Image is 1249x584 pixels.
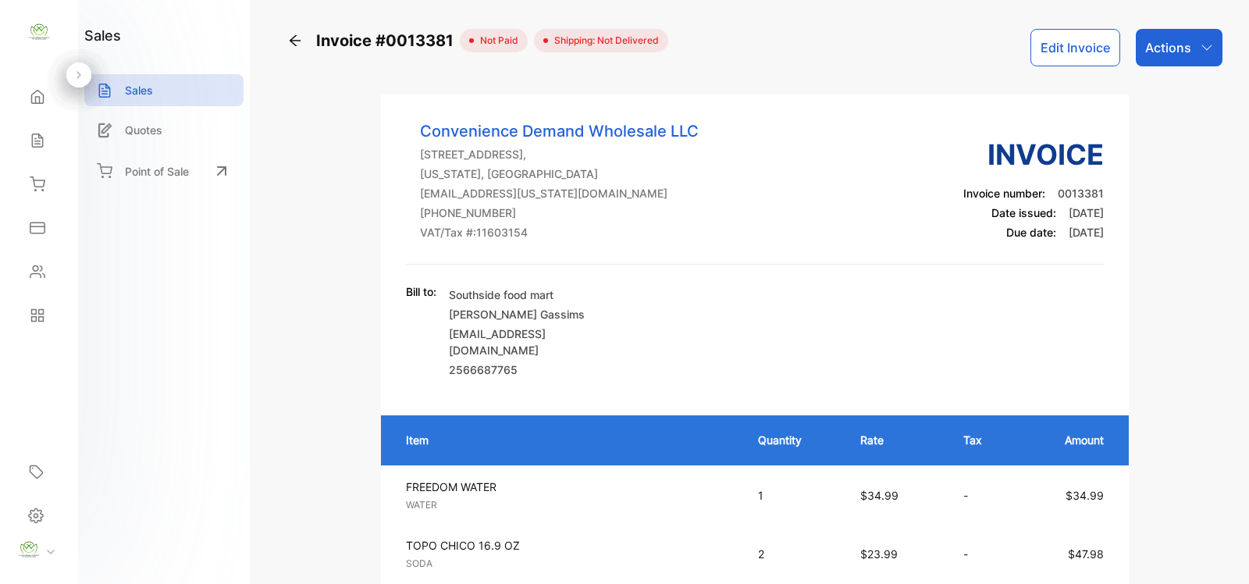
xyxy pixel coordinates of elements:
p: Southside food mart [449,287,628,303]
span: $34.99 [860,489,898,502]
p: [PERSON_NAME] Gassims [449,306,628,322]
p: Sales [125,82,153,98]
p: Actions [1145,38,1191,57]
p: Bill to: [406,283,436,300]
p: FREEDOM WATER [406,479,730,495]
span: $47.98 [1068,547,1104,561]
span: Invoice number: [963,187,1045,200]
p: VAT/Tax #: 11603154 [420,224,699,240]
iframe: LiveChat chat widget [1183,518,1249,584]
p: Tax [963,432,1001,448]
img: logo [27,20,51,44]
a: Quotes [84,114,244,146]
h3: Invoice [963,134,1104,176]
p: [EMAIL_ADDRESS][US_STATE][DOMAIN_NAME] [420,185,699,201]
button: Edit Invoice [1030,29,1120,66]
p: 2566687765 [449,361,628,378]
span: [DATE] [1069,226,1104,239]
span: 0013381 [1058,187,1104,200]
p: [US_STATE], [GEOGRAPHIC_DATA] [420,166,699,182]
p: Convenience Demand Wholesale LLC [420,119,699,143]
span: Invoice #0013381 [316,29,460,52]
p: Quotes [125,122,162,138]
p: [EMAIL_ADDRESS][DOMAIN_NAME] [449,326,628,358]
p: - [963,487,1001,504]
p: [STREET_ADDRESS], [420,146,699,162]
span: $23.99 [860,547,898,561]
span: Date issued: [991,206,1056,219]
p: Amount [1031,432,1104,448]
p: Item [406,432,727,448]
span: [DATE] [1069,206,1104,219]
span: not paid [474,34,518,48]
p: 1 [758,487,829,504]
span: Due date: [1006,226,1056,239]
p: Point of Sale [125,163,189,180]
p: Rate [860,432,931,448]
img: profile [17,538,41,561]
a: Point of Sale [84,154,244,188]
a: Sales [84,74,244,106]
h1: sales [84,25,121,46]
button: Actions [1136,29,1222,66]
span: $34.99 [1066,489,1104,502]
p: WATER [406,498,730,512]
p: Quantity [758,432,829,448]
p: - [963,546,1001,562]
span: Shipping: Not Delivered [548,34,659,48]
p: SODA [406,557,730,571]
p: TOPO CHICO 16.9 OZ [406,537,730,554]
p: 2 [758,546,829,562]
p: [PHONE_NUMBER] [420,205,699,221]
